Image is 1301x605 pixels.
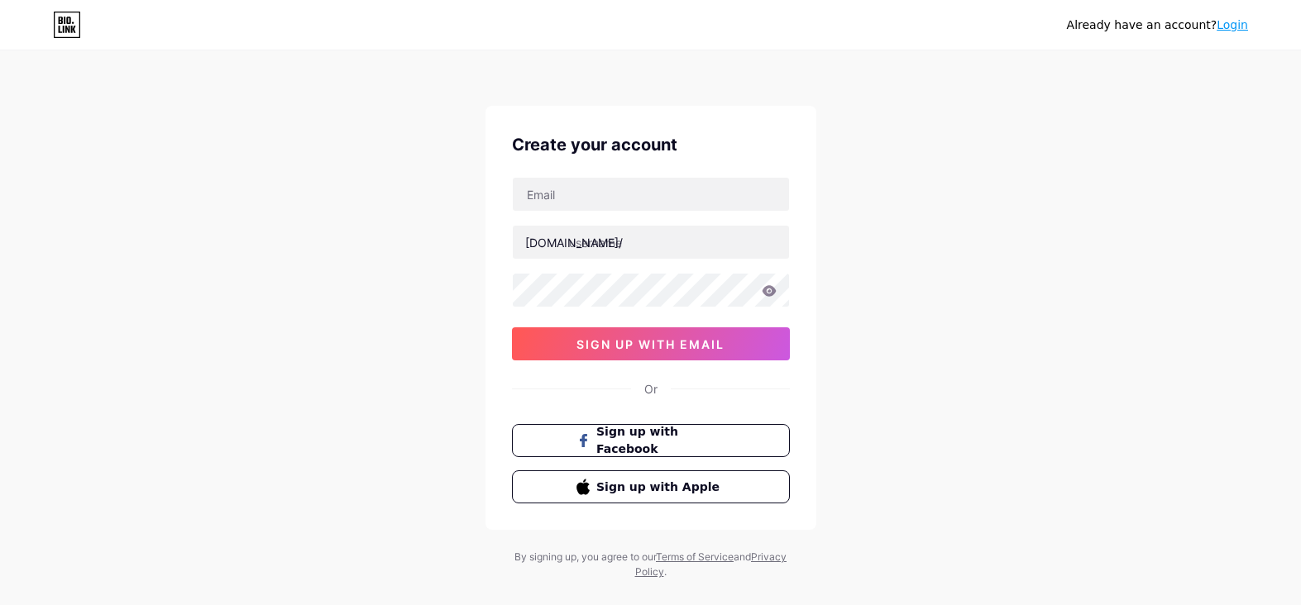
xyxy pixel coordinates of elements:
input: username [513,226,789,259]
div: Already have an account? [1067,17,1248,34]
span: Sign up with Facebook [596,423,725,458]
span: Sign up with Apple [596,479,725,496]
span: sign up with email [576,337,725,351]
div: By signing up, you agree to our and . [510,550,792,579]
button: sign up with email [512,327,790,360]
div: [DOMAIN_NAME]/ [525,234,623,251]
div: Or [644,380,658,398]
a: Terms of Service [656,550,734,563]
input: Email [513,178,789,211]
button: Sign up with Facebook [512,424,790,457]
a: Login [1217,18,1248,31]
div: Create your account [512,132,790,157]
button: Sign up with Apple [512,470,790,503]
